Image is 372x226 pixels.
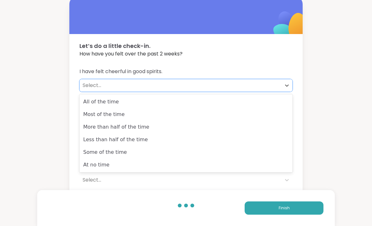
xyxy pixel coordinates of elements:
[79,96,293,108] div: All of the time
[79,68,293,75] span: I have felt cheerful in good spirits.
[79,108,293,121] div: Most of the time
[279,205,290,211] span: Finish
[79,42,293,50] span: Let’s do a little check-in.
[245,201,323,215] button: Finish
[83,176,278,184] div: Select...
[79,159,293,171] div: At no time
[83,82,278,89] div: Select...
[79,146,293,159] div: Some of the time
[79,50,293,58] span: How have you felt over the past 2 weeks?
[79,133,293,146] div: Less than half of the time
[79,121,293,133] div: More than half of the time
